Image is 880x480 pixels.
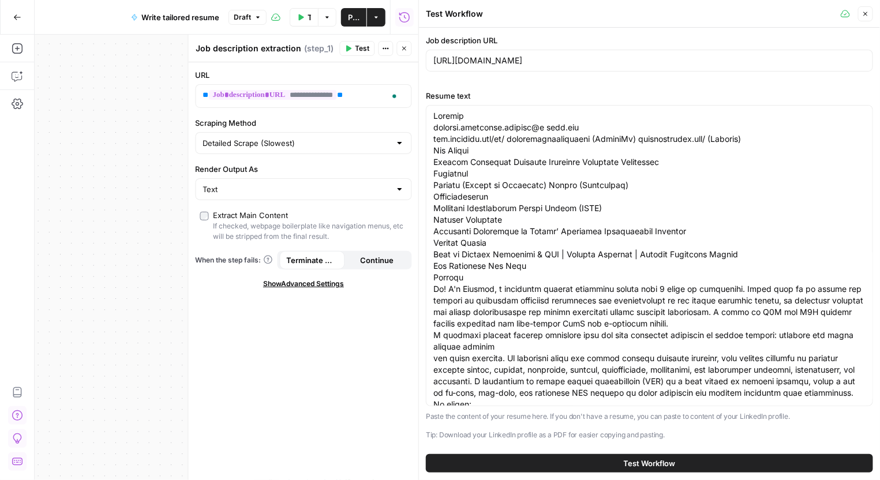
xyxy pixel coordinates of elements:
label: Job description URL [426,35,873,46]
p: Tip: Download your LinkedIn profile as a PDF for easier copying and pasting. [426,429,873,441]
button: Write tailored resume [124,8,226,27]
input: Detailed Scrape (Slowest) [203,137,391,149]
input: Paste the URL of the job description you want to tailor your resume for [433,55,866,66]
button: Continue [344,251,410,269]
div: If checked, webpage boilerplate like navigation menus, etc will be stripped from the final result. [214,221,407,242]
div: Extract Main Content [214,209,289,221]
label: Render Output As [196,163,412,175]
span: Test [355,43,370,54]
span: Test Workflow [624,457,676,469]
span: Write tailored resume [141,12,219,23]
label: Scraping Method [196,117,412,129]
span: Show Advanced Settings [263,279,344,289]
span: Continue [360,254,394,266]
button: Test Workflow [290,8,318,27]
button: Test Workflow [426,454,873,472]
input: Extract Main ContentIf checked, webpage boilerplate like navigation menus, etc will be stripped f... [200,212,209,220]
button: Draft [229,10,267,25]
button: Publish [341,8,366,27]
button: Test [340,41,375,56]
span: Test Workflow [308,12,311,23]
span: Terminate Workflow [287,254,338,266]
p: Paste the content of your resume here. If you don't have a resume, you can paste to content of yo... [426,411,873,422]
a: When the step fails: [196,255,273,265]
span: Draft [234,12,251,22]
input: Text [203,183,391,195]
span: ( step_1 ) [305,43,334,54]
span: Publish [348,12,360,23]
label: URL [196,69,412,81]
textarea: Job description extraction [196,43,302,54]
label: Resume text [426,90,873,102]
